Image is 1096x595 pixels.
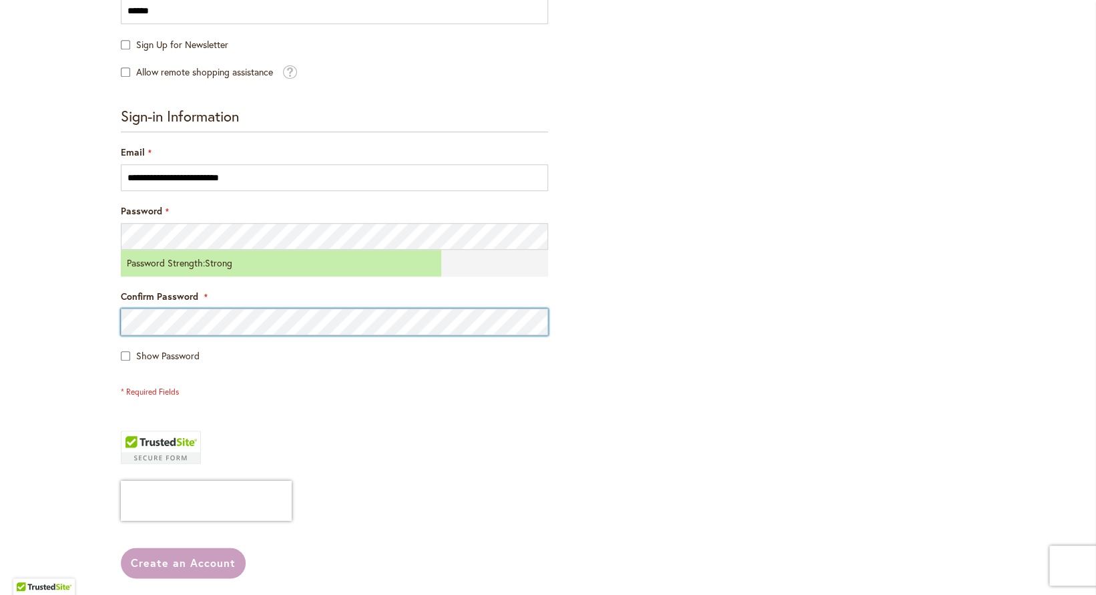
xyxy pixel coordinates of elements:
span: Strong [205,256,232,269]
iframe: Launch Accessibility Center [10,548,47,585]
span: Email [121,146,145,158]
iframe: reCAPTCHA [121,481,292,521]
span: Sign-in Information [121,106,239,126]
span: Sign Up for Newsletter [136,38,228,51]
span: Password [121,204,162,217]
div: Password Strength: [121,250,548,276]
span: Allow remote shopping assistance [136,65,273,78]
span: Show Password [136,349,200,362]
span: Confirm Password [121,290,198,303]
div: TrustedSite Certified [121,431,201,464]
